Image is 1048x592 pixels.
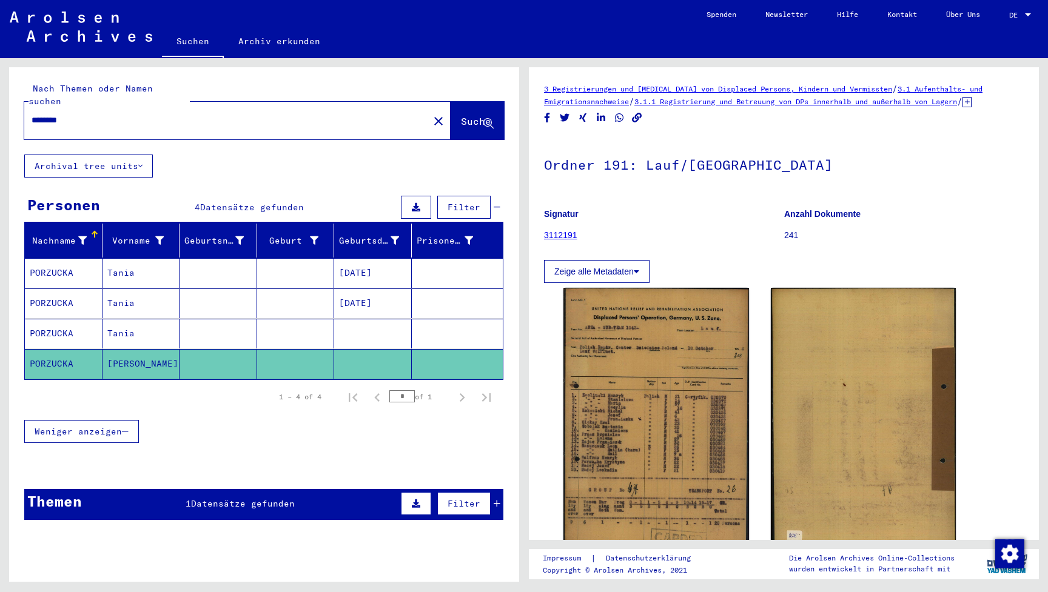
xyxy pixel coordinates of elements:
[107,231,180,250] div: Vorname
[27,194,100,216] div: Personen
[892,83,898,94] span: /
[257,224,335,258] mat-header-cell: Geburt‏
[461,115,491,127] span: Suche
[957,96,962,107] span: /
[24,420,139,443] button: Weniger anzeigen
[191,498,295,509] span: Datensätze gefunden
[474,385,499,409] button: Last page
[448,498,480,509] span: Filter
[629,96,634,107] span: /
[25,349,102,379] mat-cell: PORZUCKA
[341,385,365,409] button: First page
[180,224,257,258] mat-header-cell: Geburtsname
[431,114,446,128] mat-icon: close
[200,202,304,213] span: Datensätze gefunden
[450,385,474,409] button: Next page
[25,224,102,258] mat-header-cell: Nachname
[224,27,335,56] a: Archiv erkunden
[10,12,152,42] img: Arolsen_neg.svg
[389,391,450,402] div: of 1
[543,552,705,565] div: |
[426,108,451,133] button: Clear
[279,391,321,402] div: 1 – 4 of 4
[25,319,102,348] mat-cell: PORZUCKA
[634,97,957,106] a: 3.1.1 Registrierung und Betreuung von DPs innerhalb und außerhalb von Lagern
[543,552,591,565] a: Impressum
[417,234,474,247] div: Prisoner #
[184,234,244,247] div: Geburtsname
[25,258,102,288] mat-cell: PORZUCKA
[771,288,956,556] img: 002.jpg
[334,288,412,318] mat-cell: [DATE]
[544,137,1024,190] h1: Ordner 191: Lauf/[GEOGRAPHIC_DATA]
[186,498,191,509] span: 1
[102,319,180,348] mat-cell: Tania
[544,260,650,283] button: Zeige alle Metadaten
[596,552,705,565] a: Datenschutzerklärung
[25,288,102,318] mat-cell: PORZUCKA
[784,209,861,219] b: Anzahl Dokumente
[784,229,1024,242] p: 241
[437,492,491,515] button: Filter
[365,385,389,409] button: Previous page
[1009,11,1023,19] span: DE
[102,288,180,318] mat-cell: Tania
[544,84,892,93] a: 3 Registrierungen und [MEDICAL_DATA] von Displaced Persons, Kindern und Vermissten
[107,234,164,247] div: Vorname
[417,231,489,250] div: Prisoner #
[789,553,955,564] p: Die Arolsen Archives Online-Collections
[262,231,334,250] div: Geburt‏
[984,548,1030,579] img: yv_logo.png
[613,110,626,125] button: Share on WhatsApp
[544,230,577,240] a: 3112191
[451,102,504,139] button: Suche
[544,209,579,219] b: Signatur
[563,288,749,555] img: 001.jpg
[789,564,955,574] p: wurden entwickelt in Partnerschaft mit
[541,110,554,125] button: Share on Facebook
[334,224,412,258] mat-header-cell: Geburtsdatum
[262,234,319,247] div: Geburt‏
[437,196,491,219] button: Filter
[543,565,705,576] p: Copyright © Arolsen Archives, 2021
[30,234,87,247] div: Nachname
[412,224,503,258] mat-header-cell: Prisoner #
[24,155,153,178] button: Archival tree units
[162,27,224,58] a: Suchen
[339,231,414,250] div: Geburtsdatum
[339,234,399,247] div: Geburtsdatum
[334,258,412,288] mat-cell: [DATE]
[631,110,643,125] button: Copy link
[102,349,180,379] mat-cell: [PERSON_NAME]
[195,202,200,213] span: 4
[102,224,180,258] mat-header-cell: Vorname
[184,231,259,250] div: Geburtsname
[595,110,608,125] button: Share on LinkedIn
[29,83,153,107] mat-label: Nach Themen oder Namen suchen
[995,539,1024,568] img: Zustimmung ändern
[102,258,180,288] mat-cell: Tania
[448,202,480,213] span: Filter
[30,231,102,250] div: Nachname
[35,426,122,437] span: Weniger anzeigen
[559,110,571,125] button: Share on Twitter
[27,490,82,512] div: Themen
[577,110,589,125] button: Share on Xing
